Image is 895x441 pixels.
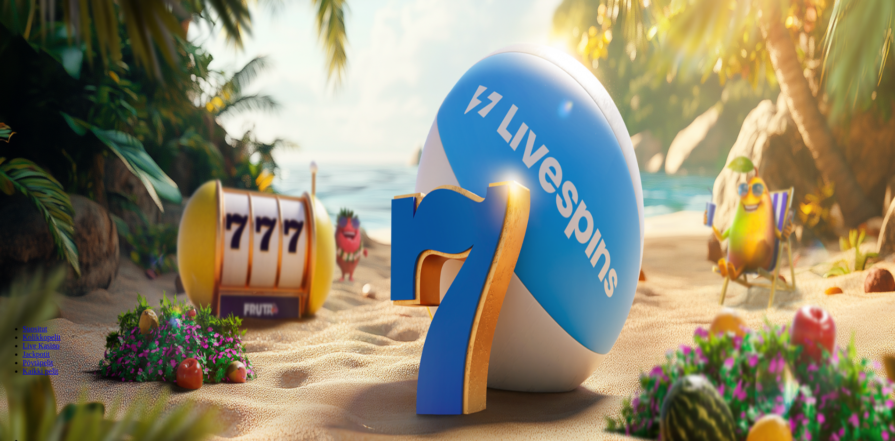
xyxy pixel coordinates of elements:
[23,350,50,358] a: Jackpotit
[23,367,58,375] a: Kaikki pelit
[4,309,891,393] header: Lobby
[4,309,891,376] nav: Lobby
[23,325,47,333] a: Suositut
[23,359,53,367] a: Pöytäpelit
[23,342,60,350] a: Live Kasino
[23,333,61,341] a: Kolikkopelit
